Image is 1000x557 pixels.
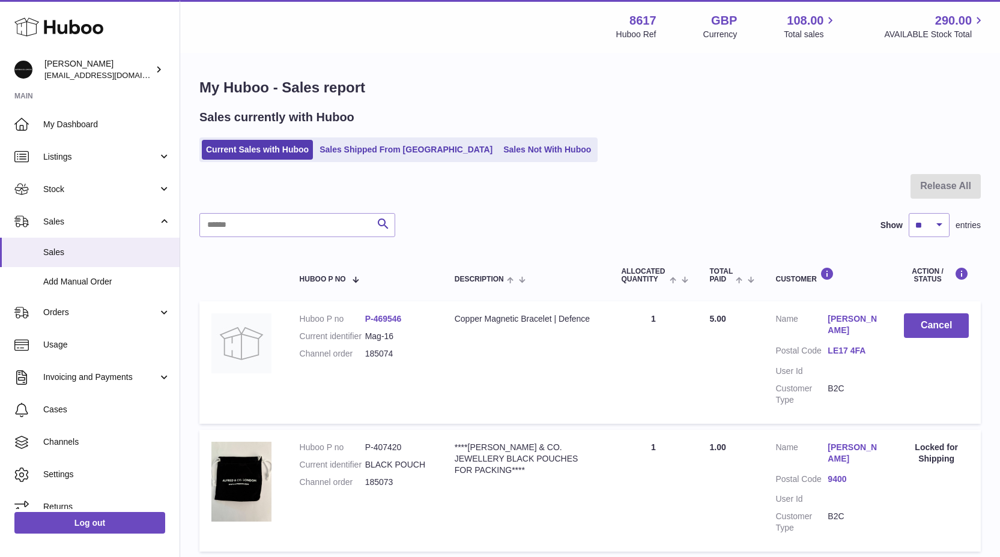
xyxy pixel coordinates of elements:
[880,220,903,231] label: Show
[43,339,171,351] span: Usage
[211,313,271,373] img: no-photo.jpg
[784,13,837,40] a: 108.00 Total sales
[703,29,738,40] div: Currency
[884,29,986,40] span: AVAILABLE Stock Total
[828,345,880,357] a: LE17 4FA
[455,442,598,476] div: ****[PERSON_NAME] & CO. JEWELLERY BLACK POUCHES FOR PACKING****
[43,307,158,318] span: Orders
[199,78,981,97] h1: My Huboo - Sales report
[775,493,828,505] dt: User Id
[365,314,402,324] a: P-469546
[828,313,880,336] a: [PERSON_NAME]
[828,383,880,406] dd: B2C
[300,459,365,471] dt: Current identifier
[199,109,354,125] h2: Sales currently with Huboo
[775,366,828,377] dt: User Id
[44,70,177,80] span: [EMAIL_ADDRESS][DOMAIN_NAME]
[365,442,431,453] dd: P-407420
[43,184,158,195] span: Stock
[629,13,656,29] strong: 8617
[43,119,171,130] span: My Dashboard
[904,313,969,338] button: Cancel
[43,276,171,288] span: Add Manual Order
[775,511,828,534] dt: Customer Type
[14,512,165,534] a: Log out
[775,345,828,360] dt: Postal Code
[499,140,595,160] a: Sales Not With Huboo
[300,313,365,325] dt: Huboo P no
[365,477,431,488] dd: 185073
[43,501,171,513] span: Returns
[884,13,986,40] a: 290.00 AVAILABLE Stock Total
[828,442,880,465] a: [PERSON_NAME]
[315,140,497,160] a: Sales Shipped From [GEOGRAPHIC_DATA]
[44,58,153,81] div: [PERSON_NAME]
[775,313,828,339] dt: Name
[43,247,171,258] span: Sales
[709,268,733,283] span: Total paid
[14,61,32,79] img: hello@alfredco.com
[709,442,726,452] span: 1.00
[775,267,880,283] div: Customer
[904,442,969,465] div: Locked for Shipping
[202,140,313,160] a: Current Sales with Huboo
[43,436,171,448] span: Channels
[775,442,828,468] dt: Name
[365,459,431,471] dd: BLACK POUCH
[43,216,158,227] span: Sales
[300,331,365,342] dt: Current identifier
[300,477,365,488] dt: Channel order
[711,13,737,29] strong: GBP
[621,268,667,283] span: ALLOCATED Quantity
[775,383,828,406] dt: Customer Type
[787,13,823,29] span: 108.00
[609,301,697,423] td: 1
[616,29,656,40] div: Huboo Ref
[211,442,271,522] img: 86171736511865.jpg
[300,275,346,283] span: Huboo P no
[365,331,431,342] dd: Mag-16
[709,314,726,324] span: 5.00
[904,267,969,283] div: Action / Status
[455,275,504,283] span: Description
[828,511,880,534] dd: B2C
[43,151,158,163] span: Listings
[775,474,828,488] dt: Postal Code
[455,313,598,325] div: Copper Magnetic Bracelet | Defence
[43,372,158,383] span: Invoicing and Payments
[43,404,171,415] span: Cases
[300,442,365,453] dt: Huboo P no
[300,348,365,360] dt: Channel order
[43,469,171,480] span: Settings
[956,220,981,231] span: entries
[935,13,972,29] span: 290.00
[828,474,880,485] a: 9400
[784,29,837,40] span: Total sales
[365,348,431,360] dd: 185074
[609,430,697,552] td: 1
